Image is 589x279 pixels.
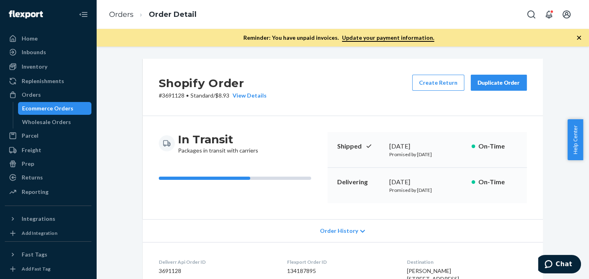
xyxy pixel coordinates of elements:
div: [DATE] [389,177,465,187]
p: Shipped [337,142,383,151]
div: Add Integration [22,230,57,236]
a: Freight [5,144,91,157]
button: Help Center [567,119,583,160]
a: Replenishments [5,75,91,88]
ol: breadcrumbs [103,3,203,26]
iframe: Opens a widget where you can chat to one of our agents [538,255,581,275]
a: Add Integration [5,228,91,238]
p: On-Time [478,177,517,187]
dt: Deliverr Api Order ID [159,259,274,265]
div: Packages in transit with carriers [178,132,258,155]
div: Inbounds [22,48,46,56]
p: On-Time [478,142,517,151]
div: Ecommerce Orders [22,104,73,112]
button: Create Return [412,75,464,91]
dd: 134187895 [287,267,394,275]
div: Integrations [22,215,55,223]
h3: In Transit [178,132,258,147]
dt: Flexport Order ID [287,259,394,265]
div: Returns [22,173,43,181]
div: [DATE] [389,142,465,151]
div: Orders [22,91,41,99]
a: Parcel [5,129,91,142]
a: Ecommerce Orders [18,102,92,115]
div: Reporting [22,188,49,196]
a: Order Detail [149,10,196,19]
button: Open account menu [559,6,575,22]
p: Reminder: You have unpaid invoices. [243,34,434,42]
a: Add Fast Tag [5,264,91,274]
button: Open notifications [541,6,557,22]
img: Flexport logo [9,10,43,18]
dd: 3691128 [159,267,274,275]
span: Standard [190,92,213,99]
p: # 3691128 / $8.93 [159,92,267,100]
div: Fast Tags [22,250,47,259]
button: Close Navigation [75,6,91,22]
button: Fast Tags [5,248,91,261]
div: Home [22,35,38,43]
a: Update your payment information. [342,34,434,42]
div: Wholesale Orders [22,118,71,126]
p: Promised by [DATE] [389,187,465,193]
a: Orders [5,88,91,101]
h2: Shopify Order [159,75,267,92]
a: Wholesale Orders [18,116,92,128]
button: View Details [229,92,267,100]
div: Duplicate Order [478,79,520,87]
p: Delivering [337,177,383,187]
a: Inventory [5,60,91,73]
a: Returns [5,171,91,184]
span: • [186,92,189,99]
a: Orders [109,10,134,19]
div: Freight [22,146,41,154]
a: Prep [5,157,91,170]
div: Add Fast Tag [22,265,51,272]
div: Parcel [22,132,38,140]
div: Inventory [22,63,47,71]
div: Replenishments [22,77,64,85]
button: Integrations [5,212,91,225]
button: Open Search Box [523,6,539,22]
p: Promised by [DATE] [389,151,465,158]
span: Order History [320,227,358,235]
dt: Destination [407,259,526,265]
div: Prep [22,160,34,168]
button: Duplicate Order [471,75,527,91]
a: Home [5,32,91,45]
a: Reporting [5,185,91,198]
a: Inbounds [5,46,91,59]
